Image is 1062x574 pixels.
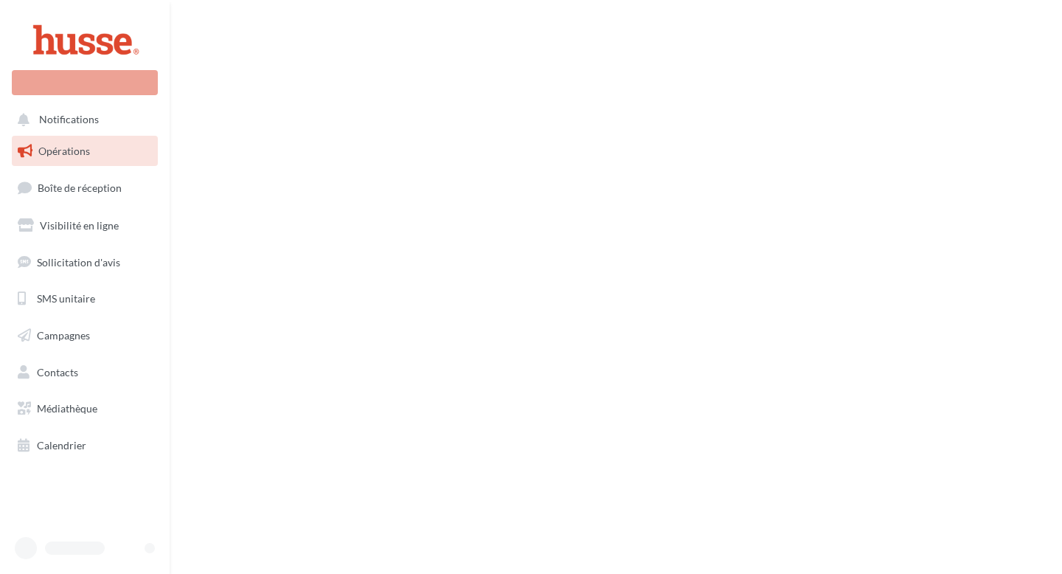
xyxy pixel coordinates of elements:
span: Notifications [39,114,99,126]
span: Opérations [38,145,90,157]
span: Contacts [37,366,78,378]
a: Calendrier [9,430,161,461]
span: Calendrier [37,439,86,452]
a: Médiathèque [9,393,161,424]
span: Campagnes [37,329,90,342]
span: Boîte de réception [38,181,122,194]
a: Sollicitation d'avis [9,247,161,278]
a: Visibilité en ligne [9,210,161,241]
span: SMS unitaire [37,292,95,305]
a: Boîte de réception [9,172,161,204]
a: SMS unitaire [9,283,161,314]
a: Opérations [9,136,161,167]
span: Visibilité en ligne [40,219,119,232]
span: Sollicitation d'avis [37,255,120,268]
a: Contacts [9,357,161,388]
span: Médiathèque [37,402,97,415]
div: Nouvelle campagne [12,70,158,95]
a: Campagnes [9,320,161,351]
